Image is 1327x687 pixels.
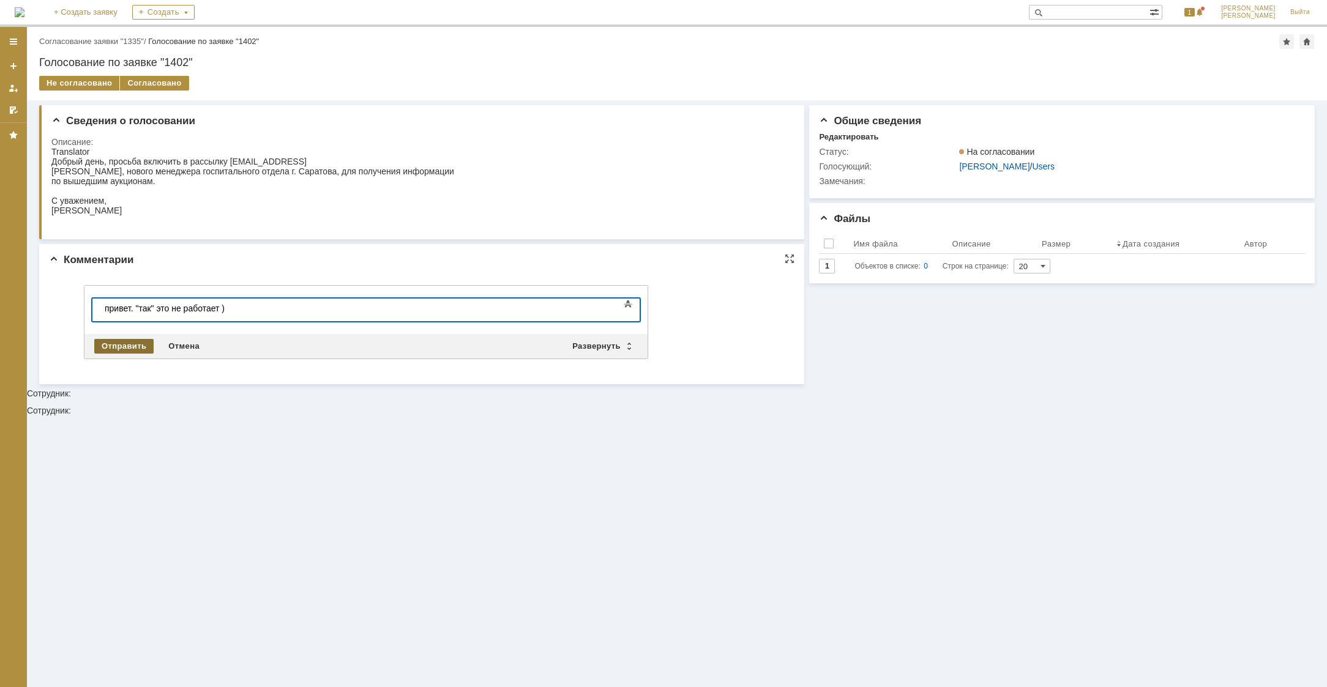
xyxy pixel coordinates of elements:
[853,239,897,248] div: Имя файла
[1299,34,1314,49] div: Сделать домашней страницей
[621,297,635,311] span: Показать панель инструментов
[819,176,957,186] div: Замечания:
[924,259,928,273] div: 0
[854,262,920,270] span: Объектов в списке:
[1239,234,1305,254] th: Автор
[854,259,1008,273] i: Строк на странице:
[15,7,24,17] a: Перейти на домашнюю страницу
[848,234,947,254] th: Имя файла
[39,56,1315,69] div: Голосование по заявке "1402"
[1279,34,1294,49] div: Добавить в избранное
[148,37,259,46] div: Голосование по заявке "1402"
[959,162,1030,171] a: [PERSON_NAME]
[4,100,23,120] a: Мои согласования
[4,56,23,76] a: Создать заявку
[1221,5,1276,12] span: [PERSON_NAME]
[5,5,179,15] div: привет. "так" это не работает )
[1032,162,1055,171] a: Users
[15,7,24,17] img: logo
[819,147,957,157] div: Статус:
[27,100,1327,398] div: Сотрудник:
[959,147,1034,157] span: На согласовании
[39,37,148,46] div: /
[819,115,921,127] span: Общие сведения
[132,5,195,20] div: Создать
[959,162,1298,171] div: /
[1037,234,1112,254] th: Размер
[819,162,957,171] div: Голосующий:
[51,137,787,147] div: Описание:
[1042,239,1071,248] div: Размер
[51,115,195,127] span: Сведения о голосовании
[1149,6,1162,17] span: Расширенный поиск
[1244,239,1268,248] div: Автор
[27,406,1327,415] div: Сотрудник:
[39,37,144,46] a: Согласование заявки "1335"
[1112,234,1239,254] th: Дата создания
[1221,12,1276,20] span: [PERSON_NAME]
[952,239,991,248] div: Описание
[1184,8,1195,17] span: 1
[49,254,133,266] span: Комментарии
[819,213,870,225] span: Файлы
[819,132,878,142] div: Редактировать
[785,254,794,264] div: На всю страницу
[1123,239,1179,248] div: Дата создания
[4,78,23,98] a: Мои заявки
